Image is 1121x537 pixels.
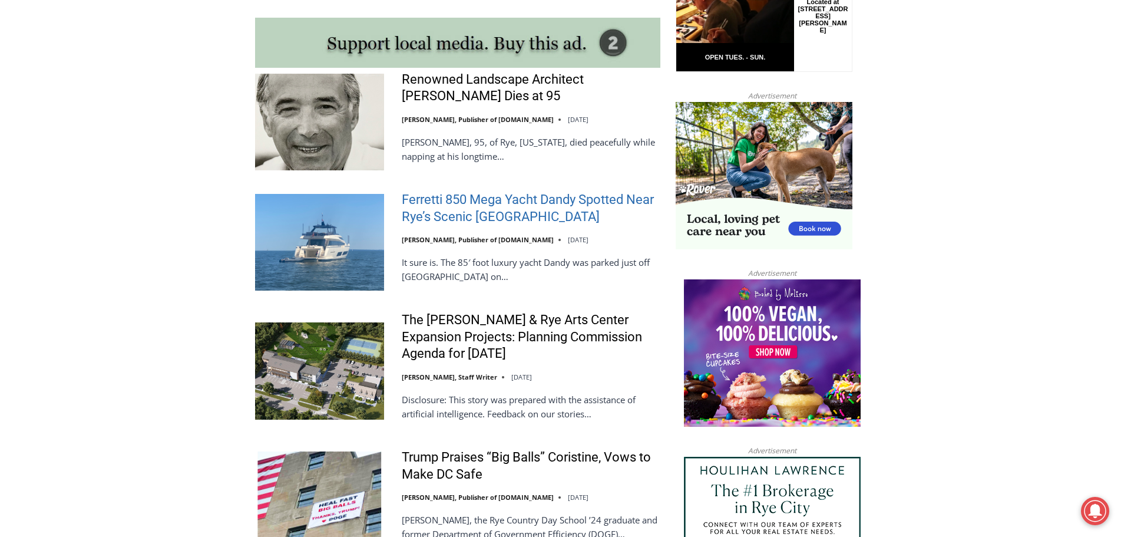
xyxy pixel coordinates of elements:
[77,21,291,32] div: No Generators on Trucks so No Noise or Pollution
[402,71,660,105] a: Renowned Landscape Architect [PERSON_NAME] Dies at 95
[402,115,554,124] a: [PERSON_NAME], Publisher of [DOMAIN_NAME]
[736,445,808,456] span: Advertisement
[402,373,497,381] a: [PERSON_NAME], Staff Writer
[297,1,557,114] div: "I learned about the history of a place I’d honestly never considered even as a resident of [GEOG...
[1,118,118,147] a: Open Tues. - Sun. [PHONE_NUMBER]
[308,117,546,144] span: Intern @ [DOMAIN_NAME]
[568,493,588,502] time: [DATE]
[402,255,660,284] p: It sure is. The 85′ foot luxury yacht Dandy was parked just off [GEOGRAPHIC_DATA] on…
[684,279,861,427] img: Baked by Melissa
[402,393,660,421] p: Disclosure: This story was prepared with the assistance of artificial intelligence. Feedback on o...
[255,322,384,419] img: The Osborn & Rye Arts Center Expansion Projects: Planning Commission Agenda for Tuesday, August 1...
[4,121,115,166] span: Open Tues. - Sun. [PHONE_NUMBER]
[736,268,808,279] span: Advertisement
[402,449,660,483] a: Trump Praises “Big Balls” Coristine, Vows to Make DC Safe
[402,135,660,163] p: [PERSON_NAME], 95, of Rye, [US_STATE], died peacefully while napping at his longtime…
[402,312,660,363] a: The [PERSON_NAME] & Rye Arts Center Expansion Projects: Planning Commission Agenda for [DATE]
[511,373,532,381] time: [DATE]
[255,74,384,170] img: Renowned Landscape Architect Peter Rolland Dies at 95
[568,115,588,124] time: [DATE]
[402,192,660,225] a: Ferretti 850 Mega Yacht Dandy Spotted Near Rye’s Scenic [GEOGRAPHIC_DATA]
[255,18,660,68] img: support local media, buy this ad
[736,90,808,101] span: Advertisement
[359,12,410,45] h4: Book [PERSON_NAME]'s Good Humor for Your Event
[402,493,554,502] a: [PERSON_NAME], Publisher of [DOMAIN_NAME]
[350,4,425,54] a: Book [PERSON_NAME]'s Good Humor for Your Event
[283,114,571,147] a: Intern @ [DOMAIN_NAME]
[255,194,384,291] img: Ferretti 850 Mega Yacht Dandy Spotted Near Rye’s Scenic Parsonage Point
[402,235,554,244] a: [PERSON_NAME], Publisher of [DOMAIN_NAME]
[568,235,588,244] time: [DATE]
[121,74,173,141] div: Located at [STREET_ADDRESS][PERSON_NAME]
